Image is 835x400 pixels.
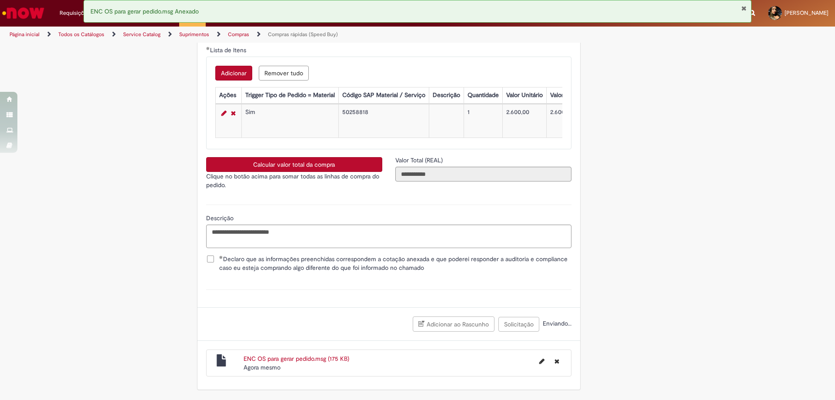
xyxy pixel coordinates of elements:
th: Quantidade [464,87,502,104]
th: Trigger Tipo de Pedido = Material [241,87,338,104]
td: 2.600,00 [546,104,602,138]
button: Fechar Notificação [741,5,747,12]
label: Somente leitura - Valor Total (REAL) [395,156,444,165]
button: Editar nome de arquivo ENC OS para gerar pedido.msg [534,354,550,368]
span: ENC OS para gerar pedido.msg Anexado [90,7,199,15]
td: 1 [464,104,502,138]
th: Valor Unitário [502,87,546,104]
button: Remove all rows for Lista de Itens [259,66,309,81]
a: Compras [228,31,249,38]
a: Suprimentos [179,31,209,38]
th: Ações [215,87,241,104]
input: Valor Total (REAL) [395,167,571,182]
td: 50258818 [338,104,429,138]
span: Agora mesmo [244,363,281,371]
img: ServiceNow [1,4,46,22]
td: Sim [241,104,338,138]
button: Add a row for Lista de Itens [215,66,252,81]
span: Descrição [206,214,235,222]
span: Lista de Itens [210,46,248,54]
a: Remover linha 1 [229,108,238,118]
span: Obrigatório Preenchido [219,255,223,259]
button: Excluir ENC OS para gerar pedido.msg [549,354,564,368]
span: [PERSON_NAME] [785,9,828,17]
a: Página inicial [10,31,40,38]
a: ENC OS para gerar pedido.msg (175 KB) [244,355,349,363]
button: Calcular valor total da compra [206,157,382,172]
ul: Trilhas de página [7,27,550,43]
span: Requisições [60,9,90,17]
textarea: Descrição [206,225,571,248]
a: Editar Linha 1 [219,108,229,118]
th: Código SAP Material / Serviço [338,87,429,104]
span: Obrigatório Preenchido [206,47,210,50]
a: Todos os Catálogos [58,31,104,38]
span: Declaro que as informações preenchidas correspondem a cotação anexada e que poderei responder a a... [219,255,571,272]
span: Enviando... [541,319,571,327]
a: Compras rápidas (Speed Buy) [268,31,338,38]
th: Valor Total Moeda [546,87,602,104]
time: 27/08/2025 15:57:26 [244,363,281,371]
td: 2.600,00 [502,104,546,138]
p: Clique no botão acima para somar todas as linhas de compra do pedido. [206,172,382,189]
th: Descrição [429,87,464,104]
a: Service Catalog [123,31,160,38]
